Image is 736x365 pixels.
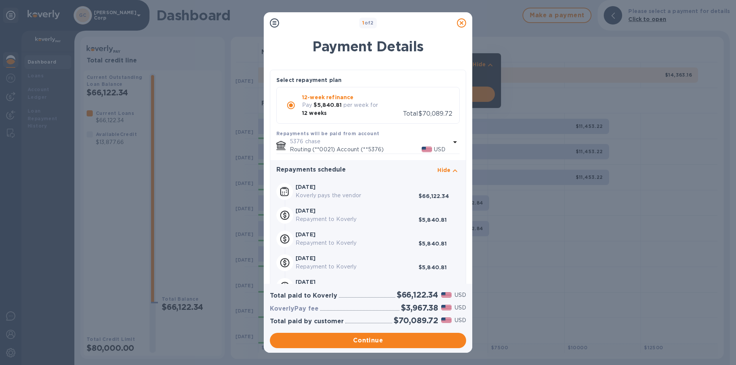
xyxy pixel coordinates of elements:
[296,215,419,223] p: Repayment to Koverly
[437,166,450,174] p: Hide
[401,303,438,313] h2: $3,967.38
[270,292,337,300] h3: Total paid to Koverly
[270,333,466,348] button: Continue
[455,304,466,312] p: USD
[276,76,342,84] p: Select repayment plan
[302,101,312,109] p: Pay
[296,278,419,286] p: [DATE]
[419,192,449,200] p: $66,122.34
[296,239,419,247] p: Repayment to Koverly
[397,290,438,300] h2: $66,122.34
[441,318,452,323] img: USD
[394,316,438,325] h2: $70,089.72
[270,305,319,313] h3: KoverlyPay fee
[419,240,447,247] p: $5,840.81
[441,305,452,310] img: USD
[270,318,344,325] h3: Total paid by customer
[296,207,419,214] p: [DATE]
[441,292,452,298] img: USD
[422,147,432,152] img: USD
[437,166,460,177] button: Hide
[343,101,378,109] p: per week for
[290,137,450,146] p: 5376 chase
[302,93,403,101] p: 12-week refinance
[276,336,460,345] span: Continue
[362,20,374,26] b: of 2
[362,20,364,26] span: 1
[276,166,346,173] h3: Repayments schedule
[296,183,419,191] p: [DATE]
[419,216,447,224] p: $5,840.81
[296,192,419,200] p: Koverly pays the vendor
[455,316,466,324] p: USD
[290,146,422,154] p: Routing (**0021) Account (**5376)
[455,291,466,299] p: USD
[276,131,379,136] b: Repayments will be paid from account
[296,254,419,262] p: [DATE]
[270,38,466,54] h1: Payment Details
[434,146,445,154] p: USD
[403,110,452,117] span: Total $70,089.72
[296,263,419,271] p: Repayment to Koverly
[302,110,327,116] b: 12 weeks
[296,231,419,238] p: [DATE]
[419,264,447,271] p: $5,840.81
[314,102,342,108] b: $5,840.81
